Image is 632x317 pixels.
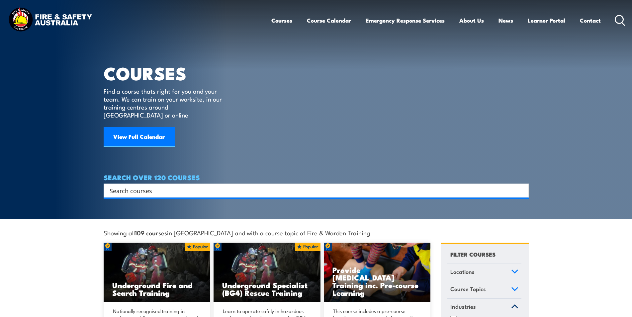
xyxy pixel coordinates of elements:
[450,302,476,311] span: Industries
[110,186,514,196] input: Search input
[324,243,431,302] img: Low Voltage Rescue and Provide CPR
[447,281,521,298] a: Course Topics
[366,12,445,29] a: Emergency Response Services
[104,174,529,181] h4: SEARCH OVER 120 COURSES
[332,266,422,296] h3: Provide [MEDICAL_DATA] Training inc. Pre-course Learning
[104,243,211,302] img: Underground mine rescue
[104,87,225,119] p: Find a course thats right for you and your team. We can train on your worksite, in our training c...
[498,12,513,29] a: News
[104,243,211,302] a: Underground Fire and Search Training
[324,243,431,302] a: Provide [MEDICAL_DATA] Training inc. Pre-course Learning
[450,250,496,259] h4: FILTER COURSES
[104,65,231,81] h1: COURSES
[111,186,515,195] form: Search form
[447,299,521,316] a: Industries
[450,267,475,276] span: Locations
[528,12,565,29] a: Learner Portal
[307,12,351,29] a: Course Calendar
[580,12,601,29] a: Contact
[214,243,320,302] a: Underground Specialist (BG4) Rescue Training
[459,12,484,29] a: About Us
[447,264,521,281] a: Locations
[104,229,370,236] span: Showing all in [GEOGRAPHIC_DATA] and with a course topic of Fire & Warden Training
[112,281,202,296] h3: Underground Fire and Search Training
[135,228,167,237] strong: 109 courses
[450,284,486,293] span: Course Topics
[214,243,320,302] img: Underground mine rescue
[104,127,175,147] a: View Full Calendar
[517,186,526,195] button: Search magnifier button
[271,12,292,29] a: Courses
[222,281,312,296] h3: Underground Specialist (BG4) Rescue Training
